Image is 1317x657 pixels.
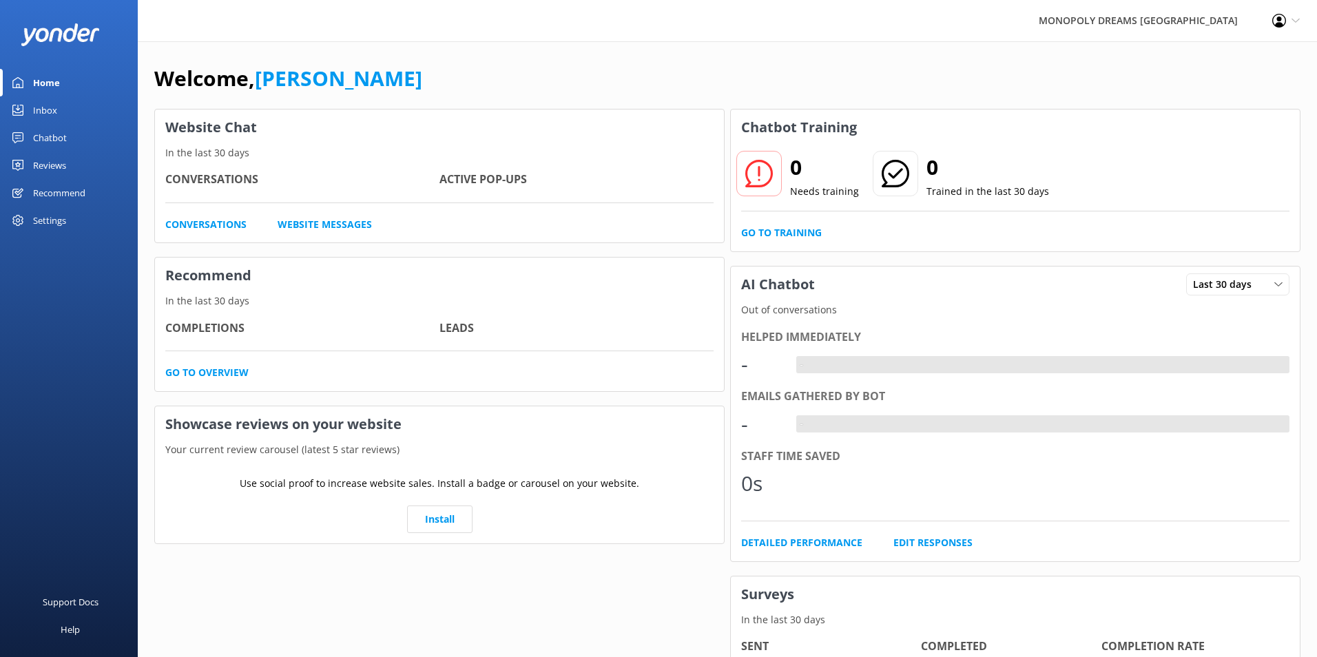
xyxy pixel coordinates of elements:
[741,328,1289,346] div: Helped immediately
[33,96,57,124] div: Inbox
[278,217,372,232] a: Website Messages
[741,225,822,240] a: Go to Training
[741,638,921,656] h4: Sent
[796,356,807,374] div: -
[165,217,247,232] a: Conversations
[1101,638,1281,656] h4: Completion Rate
[926,184,1049,199] p: Trained in the last 30 days
[407,505,473,533] a: Install
[731,576,1300,612] h3: Surveys
[33,124,67,152] div: Chatbot
[893,535,973,550] a: Edit Responses
[741,448,1289,466] div: Staff time saved
[155,293,724,309] p: In the last 30 days
[61,616,80,643] div: Help
[155,442,724,457] p: Your current review carousel (latest 5 star reviews)
[790,151,859,184] h2: 0
[731,109,867,145] h3: Chatbot Training
[731,267,825,302] h3: AI Chatbot
[165,320,439,337] h4: Completions
[21,23,100,46] img: yonder-white-logo.png
[741,467,782,500] div: 0s
[439,320,714,337] h4: Leads
[790,184,859,199] p: Needs training
[155,109,724,145] h3: Website Chat
[741,535,862,550] a: Detailed Performance
[154,62,422,95] h1: Welcome,
[33,207,66,234] div: Settings
[741,388,1289,406] div: Emails gathered by bot
[439,171,714,189] h4: Active Pop-ups
[33,69,60,96] div: Home
[33,152,66,179] div: Reviews
[796,415,807,433] div: -
[1193,277,1260,292] span: Last 30 days
[741,408,782,441] div: -
[165,365,249,380] a: Go to overview
[165,171,439,189] h4: Conversations
[43,588,98,616] div: Support Docs
[926,151,1049,184] h2: 0
[33,179,85,207] div: Recommend
[155,258,724,293] h3: Recommend
[731,612,1300,627] p: In the last 30 days
[155,145,724,160] p: In the last 30 days
[240,476,639,491] p: Use social proof to increase website sales. Install a badge or carousel on your website.
[741,348,782,381] div: -
[155,406,724,442] h3: Showcase reviews on your website
[731,302,1300,317] p: Out of conversations
[921,638,1101,656] h4: Completed
[255,64,422,92] a: [PERSON_NAME]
